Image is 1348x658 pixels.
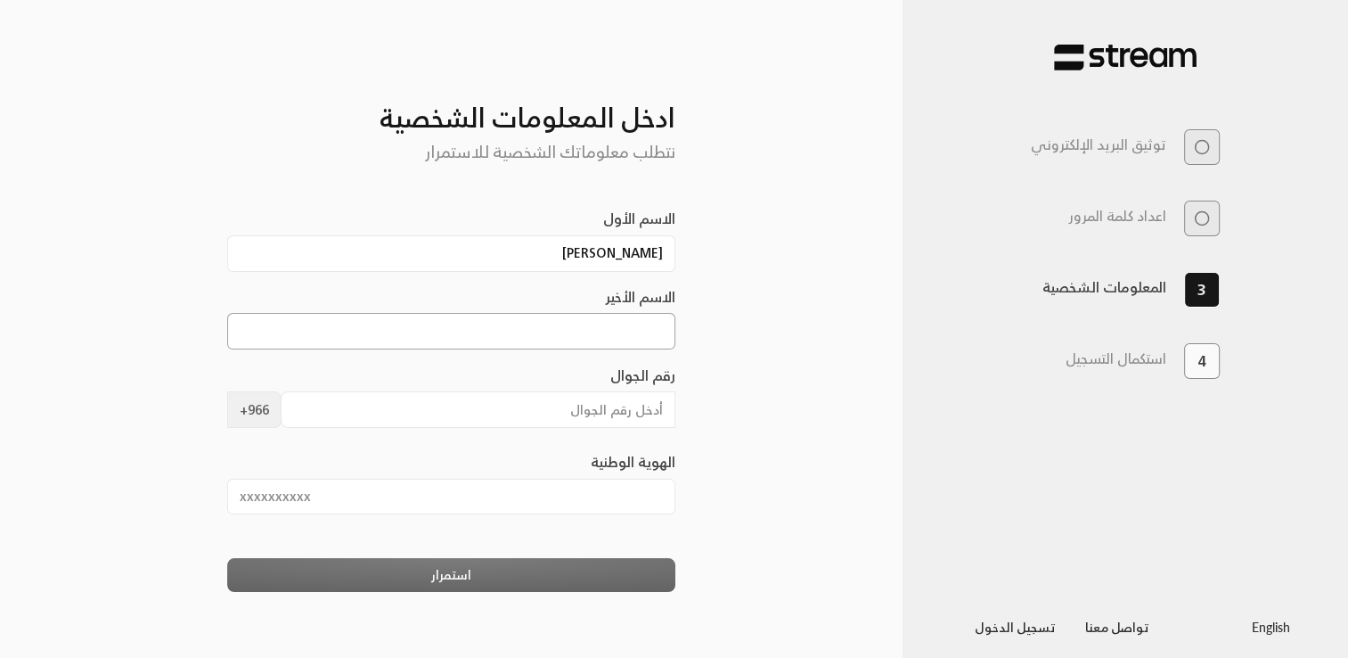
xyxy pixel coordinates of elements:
[1066,350,1166,367] h3: استكمال التسجيل
[960,616,1071,638] a: تسجيل الدخول
[1068,208,1166,225] h3: اعداد كلمة المرور
[227,143,675,162] h5: نتطلب معلوماتك الشخصية للاستمرار
[960,610,1071,643] button: تسجيل الدخول
[281,391,675,428] input: أدخل رقم الجوال
[606,286,675,308] label: الاسم الأخير
[1197,350,1206,372] span: 4
[1042,279,1166,296] h3: المعلومات الشخصية
[603,208,675,229] label: الاسم الأول
[610,365,675,386] label: رقم الجوال
[227,72,675,134] h3: ادخل المعلومات الشخصية
[1054,44,1197,71] img: Stream Pay
[1031,136,1166,153] h3: توثيق البريد الإلكتروني
[591,451,675,473] label: الهوية الوطنية
[1197,278,1206,301] span: 3
[227,391,282,428] span: +966
[227,479,675,515] input: xxxxxxxxxx
[1071,610,1164,643] button: تواصل معنا
[1252,610,1290,643] a: English
[1071,616,1164,638] a: تواصل معنا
